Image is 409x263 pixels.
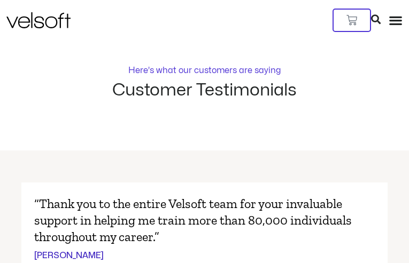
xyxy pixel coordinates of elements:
p: Here's what our customers are saying [128,66,281,75]
h2: Customer Testimonials [112,81,297,99]
div: Menu Toggle [389,13,403,27]
p: “Thank you to the entire Velsoft team for your invaluable support in helping me train more than 8... [34,195,375,245]
cite: [PERSON_NAME] [34,249,104,262]
img: Velsoft Training Materials [6,12,71,28]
